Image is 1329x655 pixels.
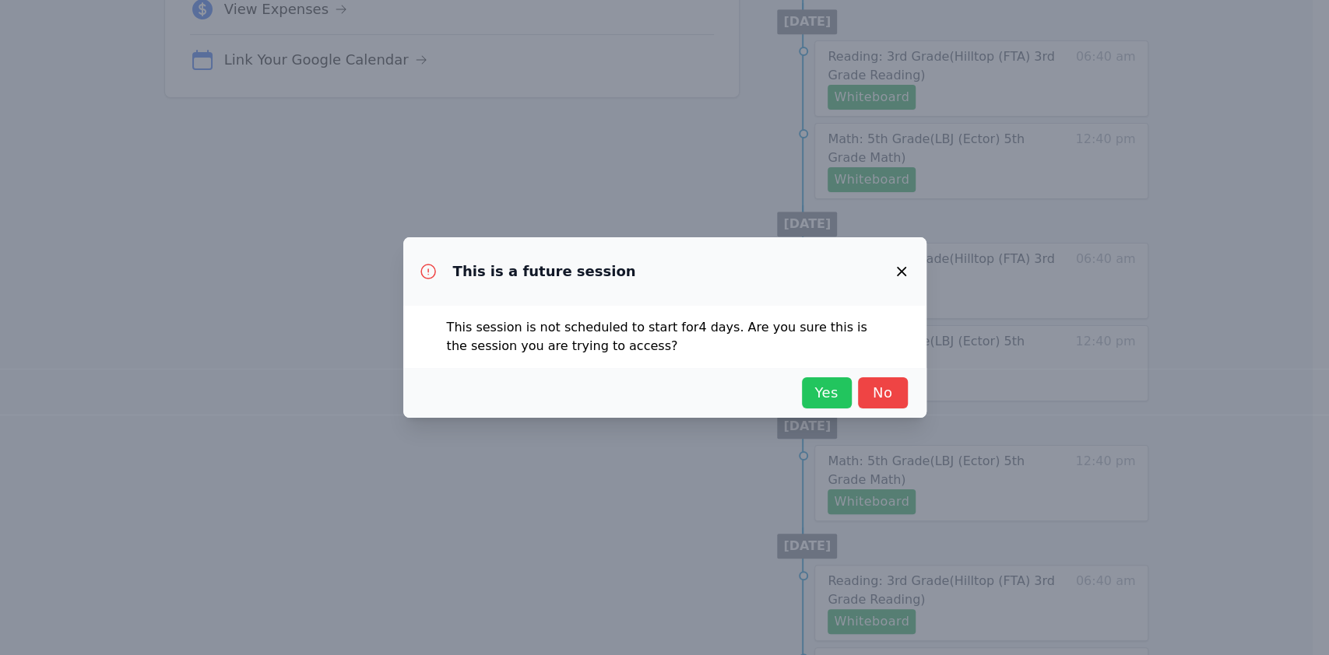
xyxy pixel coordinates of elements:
[866,382,900,404] span: No
[802,377,852,408] button: Yes
[858,377,908,408] button: No
[453,262,636,281] h3: This is a future session
[810,382,844,404] span: Yes
[447,318,883,356] p: This session is not scheduled to start for 4 days . Are you sure this is the session you are tryi...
